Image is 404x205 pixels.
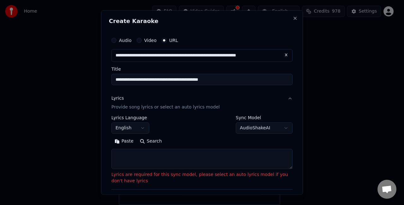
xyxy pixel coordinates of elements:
h2: Create Karaoke [109,18,295,24]
button: Paste [111,136,137,146]
p: Lyrics are required for this sync model, please select an auto lyrics model if you don't have lyrics [111,171,293,184]
label: Title [111,67,293,71]
label: URL [169,38,178,43]
p: Provide song lyrics or select an auto lyrics model [111,104,220,110]
button: Search [137,136,165,146]
label: Video [144,38,157,43]
div: Lyrics [111,95,124,102]
div: LyricsProvide song lyrics or select an auto lyrics model [111,115,293,189]
label: Sync Model [236,115,293,120]
label: Lyrics Language [111,115,149,120]
button: LyricsProvide song lyrics or select an auto lyrics model [111,90,293,115]
label: Audio [119,38,132,43]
